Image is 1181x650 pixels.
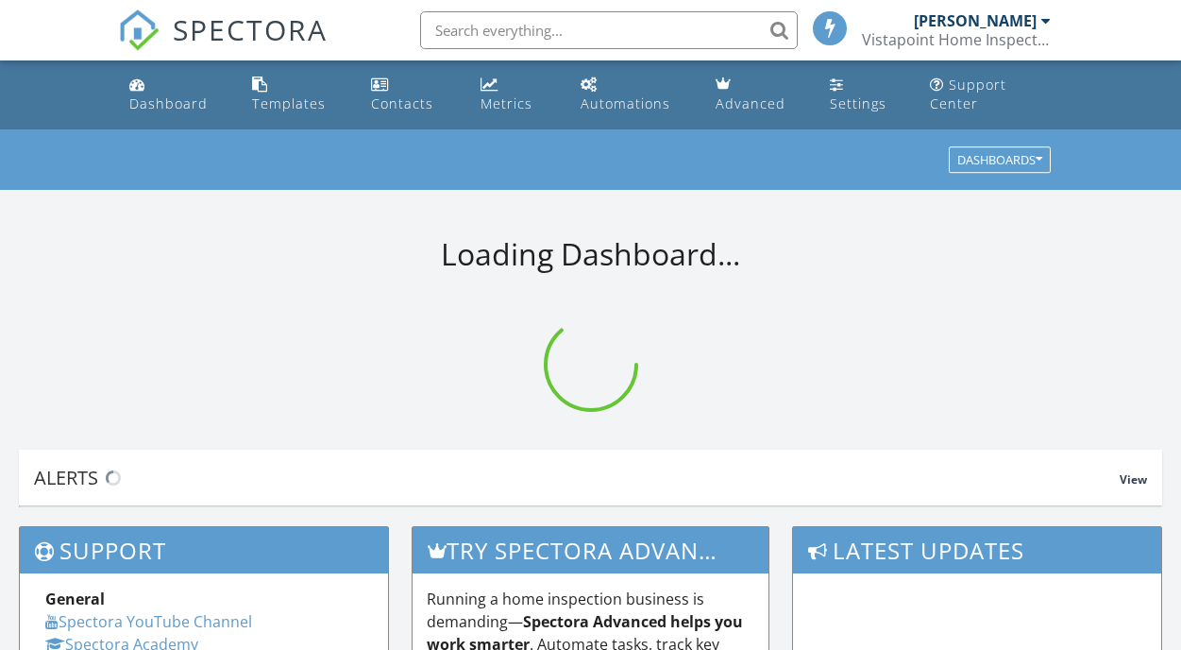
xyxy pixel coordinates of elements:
[420,11,798,49] input: Search everything...
[245,68,348,122] a: Templates
[922,68,1059,122] a: Support Center
[118,26,328,65] a: SPECTORA
[20,527,388,573] h3: Support
[1120,471,1147,487] span: View
[129,94,208,112] div: Dashboard
[830,94,886,112] div: Settings
[122,68,229,122] a: Dashboard
[949,147,1051,174] button: Dashboards
[716,94,785,112] div: Advanced
[581,94,670,112] div: Automations
[45,611,252,632] a: Spectora YouTube Channel
[862,30,1051,49] div: Vistapoint Home Inspections, LLC
[252,94,326,112] div: Templates
[413,527,769,573] h3: Try spectora advanced [DATE]
[957,154,1042,167] div: Dashboards
[173,9,328,49] span: SPECTORA
[45,589,105,609] strong: General
[118,9,160,51] img: The Best Home Inspection Software - Spectora
[473,68,558,122] a: Metrics
[481,94,532,112] div: Metrics
[793,527,1161,573] h3: Latest Updates
[822,68,908,122] a: Settings
[914,11,1037,30] div: [PERSON_NAME]
[363,68,458,122] a: Contacts
[371,94,433,112] div: Contacts
[708,68,807,122] a: Advanced
[573,68,693,122] a: Automations (Basic)
[930,76,1006,112] div: Support Center
[34,465,1120,490] div: Alerts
